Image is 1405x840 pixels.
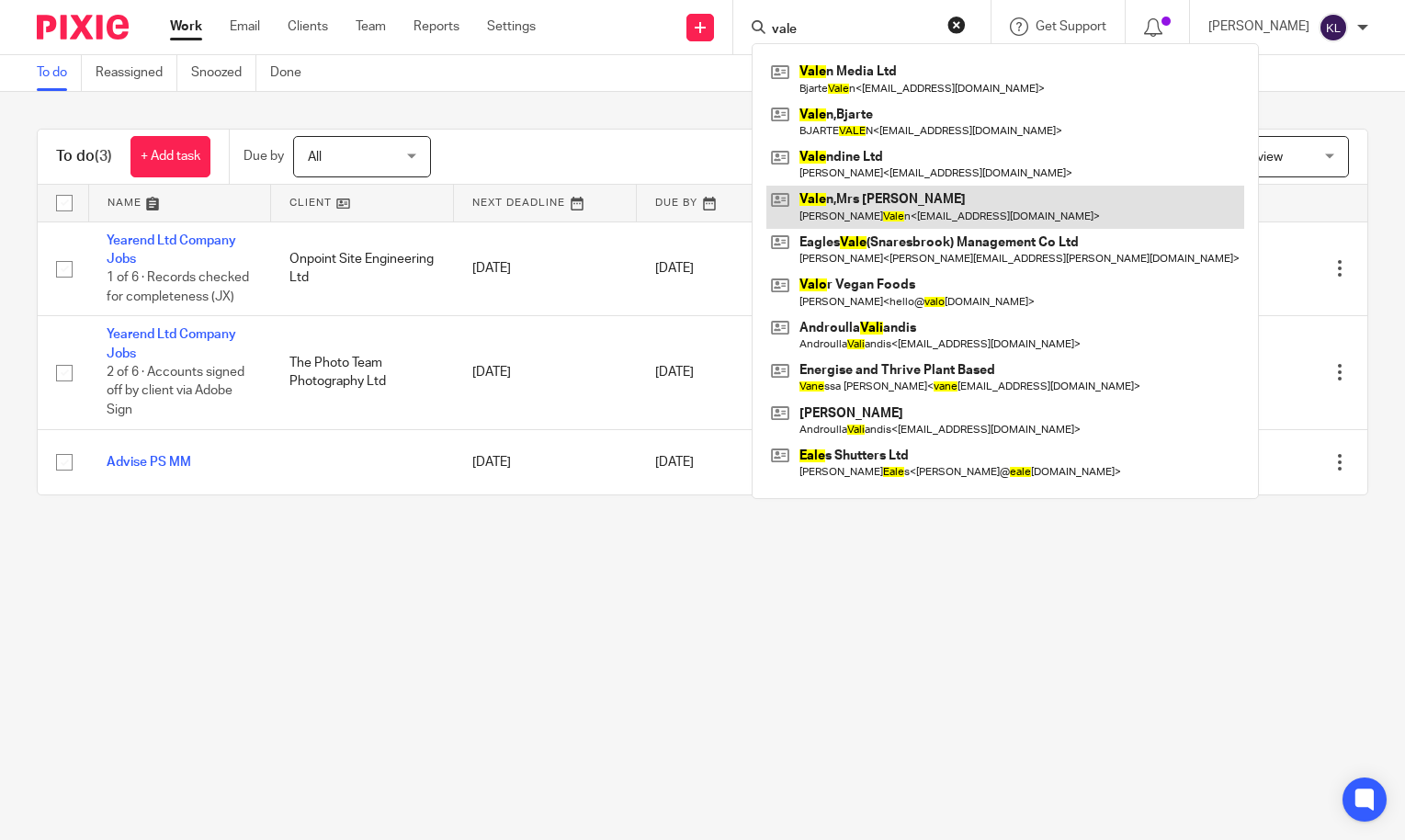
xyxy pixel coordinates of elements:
[107,366,244,416] span: 2 of 6 · Accounts signed off by client via Adobe Sign
[414,17,459,36] a: Reports
[130,136,210,177] a: + Add task
[107,234,236,266] a: Yearend Ltd Company Jobs
[37,55,82,91] a: To do
[770,22,935,39] input: Search
[107,456,191,469] a: Advise PS MM
[191,55,256,91] a: Snoozed
[271,316,454,429] td: The Photo Team Photography Ltd
[454,316,637,429] td: [DATE]
[356,17,386,36] a: Team
[170,17,202,36] a: Work
[270,55,315,91] a: Done
[288,17,328,36] a: Clients
[95,149,112,164] span: (3)
[1208,17,1309,36] p: [PERSON_NAME]
[655,262,694,275] span: [DATE]
[655,366,694,379] span: [DATE]
[37,15,129,40] img: Pixie
[96,55,177,91] a: Reassigned
[308,151,322,164] span: All
[947,16,966,34] button: Clear
[655,456,694,469] span: [DATE]
[56,147,112,166] h1: To do
[271,221,454,316] td: Onpoint Site Engineering Ltd
[487,17,536,36] a: Settings
[454,221,637,316] td: [DATE]
[230,17,260,36] a: Email
[1036,20,1106,33] span: Get Support
[1319,13,1348,42] img: svg%3E
[107,271,249,303] span: 1 of 6 · Records checked for completeness (JX)
[244,147,284,165] p: Due by
[107,328,236,359] a: Yearend Ltd Company Jobs
[454,429,637,494] td: [DATE]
